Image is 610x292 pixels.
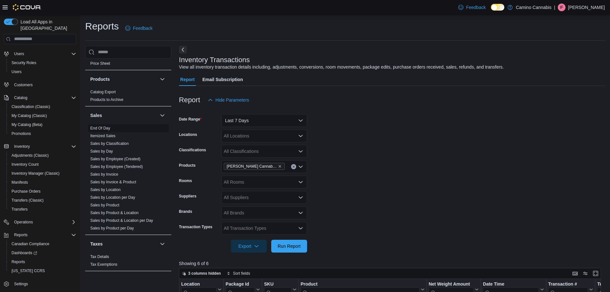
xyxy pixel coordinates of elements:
[9,258,28,266] a: Reports
[12,131,31,136] span: Promotions
[12,218,36,226] button: Operations
[14,51,24,56] span: Users
[90,164,143,169] a: Sales by Employee (Tendered)
[6,120,79,129] button: My Catalog (Beta)
[466,4,485,11] span: Feedback
[90,210,139,215] span: Sales by Product & Location
[12,113,47,118] span: My Catalog (Classic)
[12,171,60,176] span: Inventory Manager (Classic)
[554,4,555,11] p: |
[9,188,43,195] a: Purchase Orders
[9,112,76,120] span: My Catalog (Classic)
[225,281,255,287] div: Package Id
[85,20,119,33] h1: Reports
[159,75,166,83] button: Products
[227,163,277,170] span: [PERSON_NAME] Cannabis - [MEDICAL_DATA] Pop (Indica) Smalls - 3.5g
[12,81,76,89] span: Customers
[12,189,41,194] span: Purchase Orders
[298,164,303,169] button: Open list of options
[90,89,116,95] span: Catalog Export
[1,230,79,239] button: Reports
[6,151,79,160] button: Adjustments (Classic)
[231,240,267,253] button: Export
[179,194,197,199] label: Suppliers
[224,163,285,170] span: Amani Craft Cannabis - Gastro Pop (Indica) Smalls - 3.5g
[90,195,135,200] a: Sales by Location per Day
[14,281,28,287] span: Settings
[90,141,129,146] a: Sales by Classification
[6,187,79,196] button: Purchase Orders
[12,94,76,102] span: Catalog
[491,4,504,11] input: Dark Mode
[90,126,110,130] a: End Of Day
[9,59,76,67] span: Security Roles
[12,218,76,226] span: Operations
[90,254,109,259] span: Tax Details
[582,270,589,277] button: Display options
[9,161,76,168] span: Inventory Count
[179,178,192,183] label: Rooms
[90,134,116,138] a: Itemized Sales
[179,209,192,214] label: Brands
[298,149,303,154] button: Open list of options
[179,260,606,267] p: Showing 6 of 6
[18,19,76,31] span: Load All Apps in [GEOGRAPHIC_DATA]
[9,196,76,204] span: Transfers (Classic)
[6,266,79,275] button: [US_STATE] CCRS
[12,162,39,167] span: Inventory Count
[6,169,79,178] button: Inventory Manager (Classic)
[558,4,565,11] div: Ian Fundytus
[179,56,250,64] h3: Inventory Transactions
[9,188,76,195] span: Purchase Orders
[90,149,113,154] span: Sales by Day
[12,231,30,239] button: Reports
[90,226,134,230] a: Sales by Product per Day
[9,59,39,67] a: Security Roles
[6,248,79,257] a: Dashboards
[90,226,134,231] span: Sales by Product per Day
[1,93,79,102] button: Catalog
[90,262,118,267] span: Tax Exemptions
[9,68,24,76] a: Users
[6,178,79,187] button: Manifests
[90,188,121,192] a: Sales by Location
[9,130,76,138] span: Promotions
[85,88,171,106] div: Products
[85,124,171,235] div: Sales
[12,50,27,58] button: Users
[6,257,79,266] button: Reports
[12,143,76,150] span: Inventory
[9,130,34,138] a: Promotions
[179,117,202,122] label: Date Range
[233,271,250,276] span: Sort fields
[12,94,30,102] button: Catalog
[133,25,152,31] span: Feedback
[14,82,33,88] span: Customers
[9,258,76,266] span: Reports
[9,240,52,248] a: Canadian Compliance
[181,281,216,287] div: Location
[298,226,303,231] button: Open list of options
[90,241,157,247] button: Taxes
[12,122,43,127] span: My Catalog (Beta)
[456,1,488,14] a: Feedback
[90,203,119,208] span: Sales by Product
[12,143,32,150] button: Inventory
[159,240,166,248] button: Taxes
[12,69,21,74] span: Users
[90,262,118,267] a: Tax Exemptions
[14,95,27,100] span: Catalog
[90,61,110,66] a: Price Sheet
[298,179,303,185] button: Open list of options
[9,249,76,257] span: Dashboards
[516,4,551,11] p: Camino Cannabis
[9,121,45,129] a: My Catalog (Beta)
[6,196,79,205] button: Transfers (Classic)
[90,241,103,247] h3: Taxes
[90,112,102,119] h3: Sales
[1,80,79,89] button: Customers
[90,179,136,185] span: Sales by Invoice & Product
[12,231,76,239] span: Reports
